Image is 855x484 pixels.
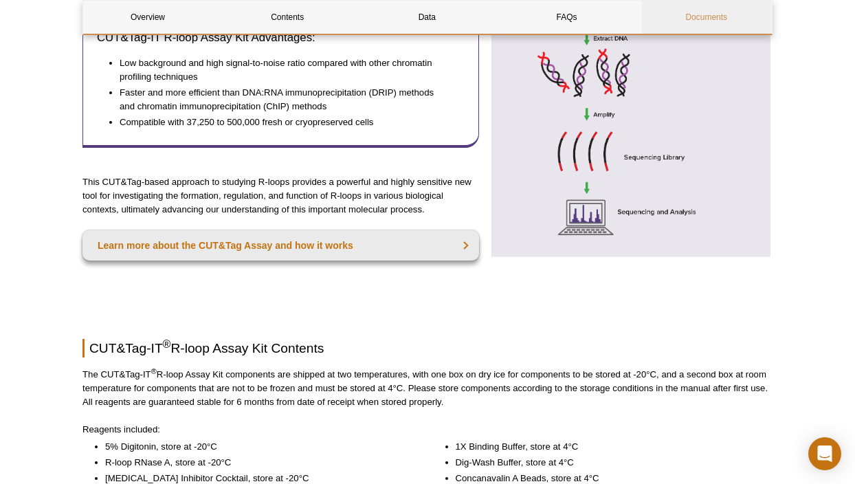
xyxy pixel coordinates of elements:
sup: ® [151,366,157,375]
sup: ® [163,338,171,349]
li: 5% Digitonin, store at -20°C [105,440,409,454]
li: Faster and more efficient than DNA:RNA immunoprecipitation (DRIP) methods and chromatin immunopre... [120,86,451,113]
p: The CUT&Tag-IT R-loop Assay Kit components are shipped at two temperatures, with one box on dry i... [82,368,773,409]
p: This CUT&Tag-based approach to studying R-loops provides a powerful and highly sensitive new tool... [82,175,479,217]
div: Open Intercom Messenger [808,437,841,470]
a: Learn more about the CUT&Tag Assay and how it works [82,230,479,261]
a: FAQs [502,1,632,34]
li: Low background and high signal-to-noise ratio compared with other chromatin profiling techniques [120,56,451,84]
li: Dig-Wash Buffer, store at 4°C [456,456,759,470]
li: Compatible with 37,250 to 500,000 fresh or cryopreserved cells [120,115,451,129]
a: Overview [83,1,212,34]
h2: CUT&Tag-IT R-loop Assay Kit Contents [82,339,773,357]
li: R-loop RNase A, store at -20°C [105,456,409,470]
a: Documents [642,1,771,34]
p: Reagents included: [82,423,773,437]
h3: CUT&Tag-IT R-loop Assay Kit Advantages: [97,30,465,46]
li: 1X Binding Buffer, store at 4°C [456,440,759,454]
a: Contents [223,1,352,34]
a: Data [362,1,491,34]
